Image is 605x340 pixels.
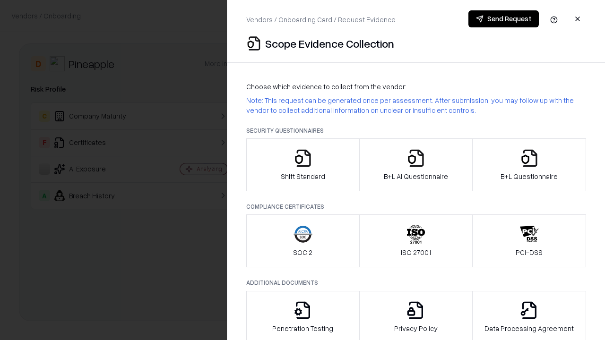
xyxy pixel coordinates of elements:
p: Penetration Testing [272,323,333,333]
p: Shift Standard [281,171,325,181]
button: B+L AI Questionnaire [359,138,473,191]
button: PCI-DSS [472,214,586,267]
p: B+L Questionnaire [501,171,558,181]
p: B+L AI Questionnaire [384,171,448,181]
p: ISO 27001 [401,247,431,257]
p: Compliance Certificates [246,203,586,211]
button: Shift Standard [246,138,360,191]
p: PCI-DSS [516,247,543,257]
p: Additional Documents [246,279,586,287]
p: Vendors / Onboarding Card / Request Evidence [246,15,396,25]
p: SOC 2 [293,247,312,257]
p: Choose which evidence to collect from the vendor: [246,82,586,92]
p: Security Questionnaires [246,127,586,135]
button: Send Request [468,10,539,27]
p: Scope Evidence Collection [265,36,394,51]
p: Note: This request can be generated once per assessment. After submission, you may follow up with... [246,95,586,115]
p: Data Processing Agreement [484,323,574,333]
button: SOC 2 [246,214,360,267]
p: Privacy Policy [394,323,438,333]
button: ISO 27001 [359,214,473,267]
button: B+L Questionnaire [472,138,586,191]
